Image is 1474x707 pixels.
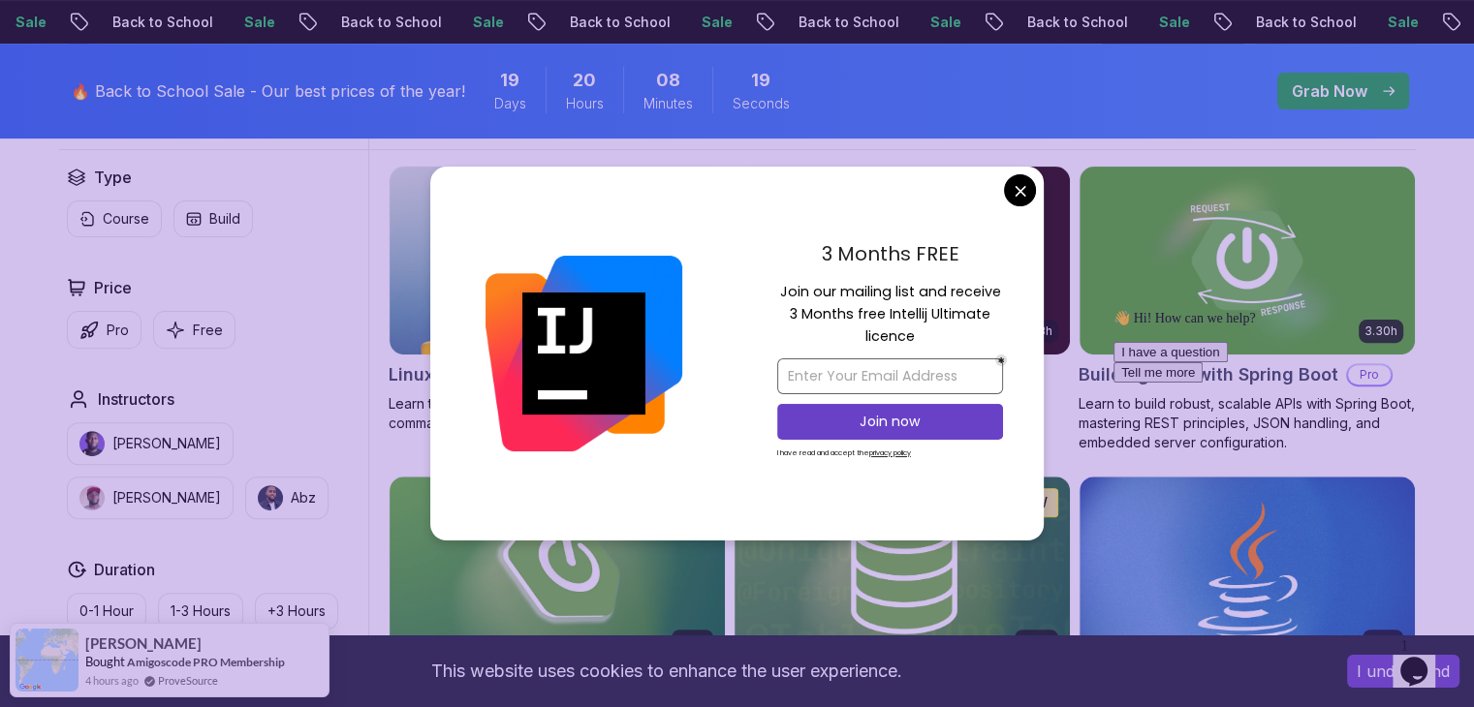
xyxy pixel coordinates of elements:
p: Abz [291,488,316,507]
button: Course [67,200,162,237]
p: Course [103,209,149,229]
h2: Duration [94,558,155,581]
p: Learn the fundamentals of Linux and how to use the command line [389,394,726,433]
span: 8 Minutes [656,67,680,94]
button: 1-3 Hours [158,593,243,630]
a: Linux Fundamentals card6.00hLinux FundamentalsProLearn the fundamentals of Linux and how to use t... [389,166,726,433]
span: Seconds [733,94,790,113]
span: Minutes [643,94,693,113]
button: Free [153,311,235,349]
p: Sale [228,13,290,32]
img: Spring Data JPA card [735,476,1070,664]
p: 1-3 Hours [171,601,231,621]
a: Building APIs with Spring Boot card3.30hBuilding APIs with Spring BootProLearn to build robust, s... [1079,166,1416,452]
span: 20 Hours [573,67,596,94]
h2: Building APIs with Spring Boot [1079,361,1338,388]
a: Amigoscode PRO Membership [127,655,285,669]
span: 19 Seconds [751,67,770,94]
button: Build [173,200,253,237]
img: Spring Boot for Beginners card [390,476,725,664]
p: Sale [685,13,747,32]
h2: Instructors [98,387,174,411]
p: Free [193,321,223,340]
button: instructor img[PERSON_NAME] [67,422,234,465]
p: [PERSON_NAME] [112,434,221,453]
p: Build [209,209,240,229]
button: instructor img[PERSON_NAME] [67,476,234,519]
img: instructor img [258,485,283,510]
img: Linux Fundamentals card [390,167,725,354]
h2: Type [94,166,132,189]
button: instructor imgAbz [245,476,329,519]
p: 2.41h [1368,633,1397,649]
iframe: chat widget [1106,302,1455,620]
p: Sale [914,13,976,32]
button: Tell me more [8,60,97,80]
img: instructor img [79,431,105,456]
p: 🔥 Back to School Sale - Our best prices of the year! [71,79,465,103]
span: 👋 Hi! How can we help? [8,9,149,23]
button: I have a question [8,40,122,60]
h2: Price [94,276,132,299]
div: This website uses cookies to enhance the user experience. [15,650,1318,692]
p: +3 Hours [267,601,326,621]
span: Bought [85,654,125,669]
span: Days [494,94,526,113]
img: provesource social proof notification image [16,629,78,692]
p: Back to School [782,13,914,32]
img: instructor img [79,485,105,510]
button: +3 Hours [255,593,338,630]
span: Hours [566,94,604,113]
p: 1.67h [677,633,707,649]
p: [PERSON_NAME] [112,488,221,507]
p: Grab Now [1292,79,1367,103]
p: Back to School [553,13,685,32]
span: 19 Days [500,67,519,94]
p: Learn to build robust, scalable APIs with Spring Boot, mastering REST principles, JSON handling, ... [1079,394,1416,452]
p: Back to School [325,13,456,32]
button: Pro [67,311,141,349]
img: Building APIs with Spring Boot card [1080,167,1415,354]
p: 6.65h [1020,633,1052,649]
a: ProveSource [158,672,218,689]
p: Back to School [1239,13,1371,32]
a: Advanced Spring Boot card5.18hAdvanced Spring BootProDive deep into Spring Boot with our advanced... [734,166,1071,452]
h2: Linux Fundamentals [389,361,560,388]
button: Accept cookies [1347,655,1459,688]
p: Back to School [1011,13,1143,32]
p: Sale [1143,13,1205,32]
p: Back to School [96,13,228,32]
p: Sale [456,13,518,32]
p: 0-1 Hour [79,601,134,621]
button: 0-1 Hour [67,593,146,630]
img: Java for Beginners card [1080,476,1415,664]
p: Sale [1371,13,1433,32]
p: Pro [107,321,129,340]
span: 4 hours ago [85,672,139,689]
span: [PERSON_NAME] [85,635,202,652]
iframe: chat widget [1393,630,1455,688]
div: 👋 Hi! How can we help?I have a questionTell me more [8,8,357,80]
